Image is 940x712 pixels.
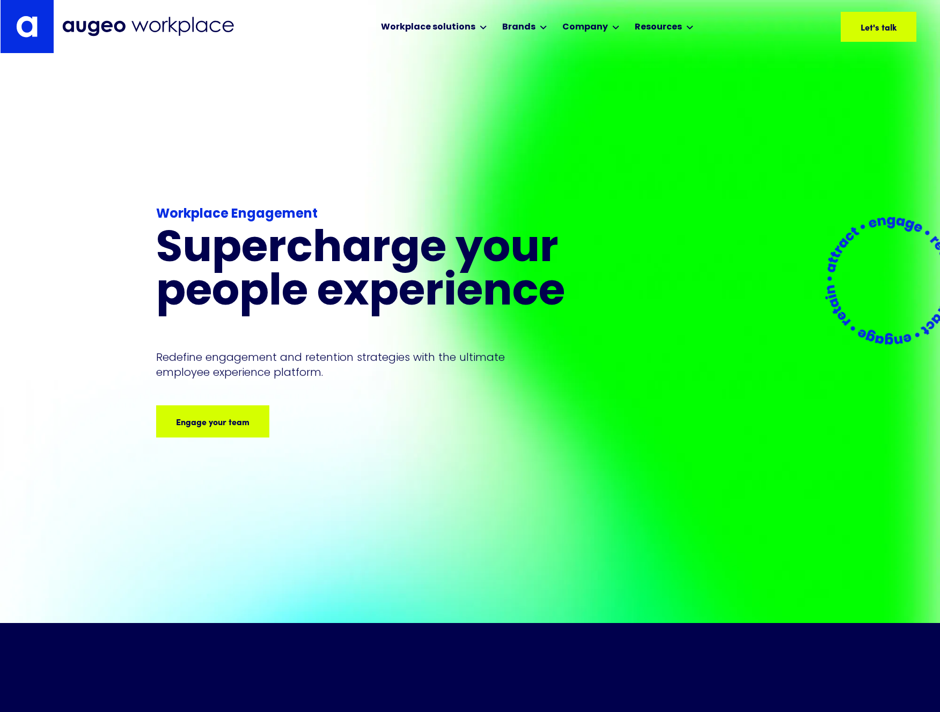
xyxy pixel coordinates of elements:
div: Brands [502,21,535,34]
img: Augeo Workplace business unit full logo in mignight blue. [62,17,234,36]
div: Workplace solutions [381,21,475,34]
img: Augeo's "a" monogram decorative logo in white. [16,16,38,38]
a: Engage your team [156,405,269,437]
div: Workplace Engagement [156,205,620,224]
h1: Supercharge your people experience [156,228,620,315]
div: Resources [635,21,682,34]
div: Company [562,21,608,34]
p: Redefine engagement and retention strategies with the ultimate employee experience platform. [156,350,525,380]
a: Let's talk [841,12,916,42]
